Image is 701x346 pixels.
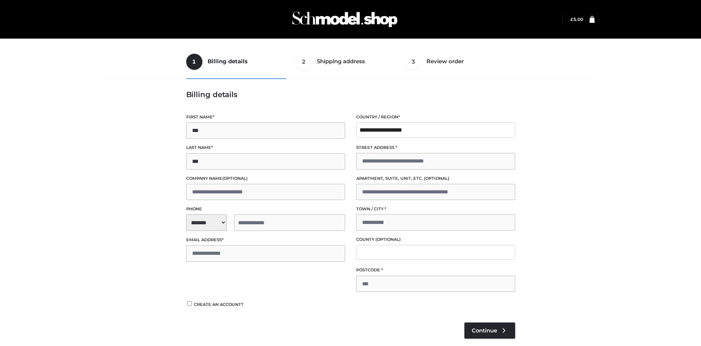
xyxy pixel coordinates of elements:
[356,114,515,121] label: Country / Region
[356,144,515,151] label: Street address
[194,302,244,307] span: Create an account?
[570,17,583,22] a: £5.00
[186,206,345,213] label: Phone
[356,267,515,274] label: Postcode
[186,90,515,99] h3: Billing details
[570,17,583,22] bdi: 5.00
[186,144,345,151] label: Last name
[186,175,345,182] label: Company name
[472,327,497,334] span: Continue
[356,206,515,213] label: Town / City
[186,236,345,243] label: Email address
[375,237,401,242] span: (optional)
[222,176,248,181] span: (optional)
[570,17,573,22] span: £
[356,236,515,243] label: County
[424,176,449,181] span: (optional)
[464,322,515,339] a: Continue
[186,114,345,121] label: First name
[356,175,515,182] label: Apartment, suite, unit, etc.
[186,301,193,306] input: Create an account?
[290,5,400,34] img: Schmodel Admin 964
